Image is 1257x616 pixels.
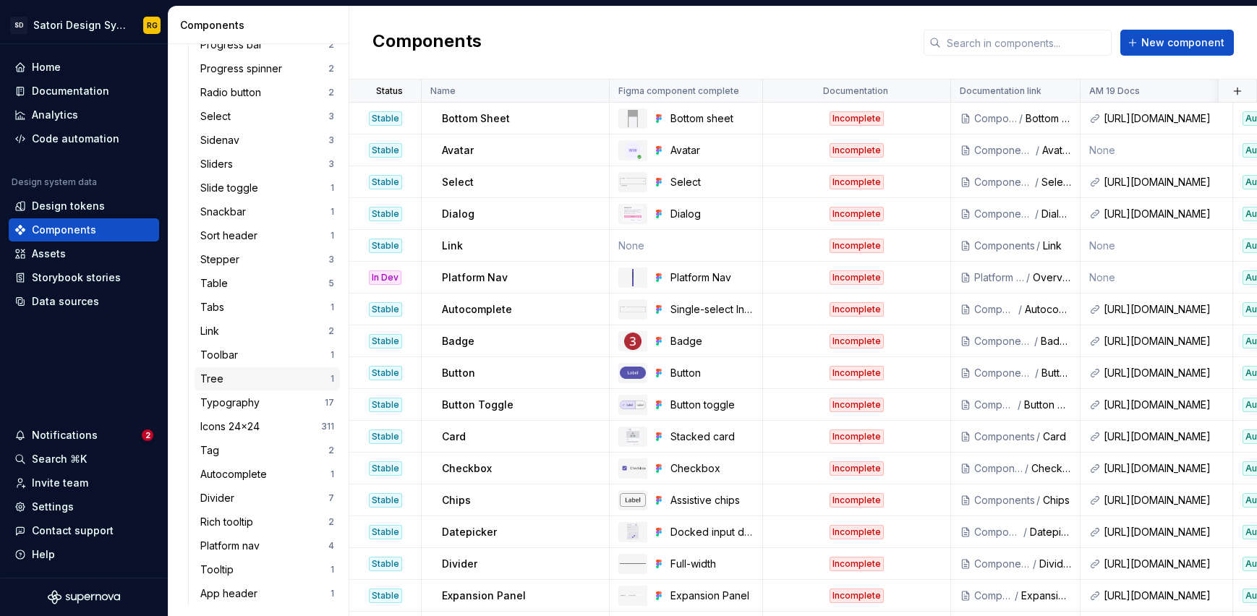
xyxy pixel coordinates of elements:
[200,109,237,124] div: Select
[32,294,99,309] div: Data sources
[200,205,252,219] div: Snackbar
[830,111,884,126] div: Incomplete
[328,516,334,528] div: 2
[200,515,259,529] div: Rich tooltip
[369,461,402,476] div: Stable
[331,588,334,599] div: 1
[830,461,884,476] div: Incomplete
[200,491,240,505] div: Divider
[1104,366,1224,380] div: [URL][DOMAIN_NAME]
[974,366,1034,380] div: Components
[1104,175,1224,189] div: [URL][DOMAIN_NAME]
[620,367,646,379] img: Button
[974,334,1033,348] div: Components
[331,349,334,361] div: 1
[1022,525,1030,539] div: /
[369,334,402,348] div: Stable
[12,176,97,188] div: Design system data
[9,290,159,313] a: Data sources
[823,85,888,97] p: Documentation
[9,194,159,218] a: Design tokens
[960,85,1041,97] p: Documentation link
[442,143,474,158] p: Avatar
[442,398,514,412] p: Button Toggle
[974,461,1023,476] div: Components
[32,247,66,261] div: Assets
[200,562,239,577] div: Tooltip
[200,300,230,315] div: Tabs
[1013,589,1021,603] div: /
[328,278,334,289] div: 5
[1043,239,1071,253] div: Link
[200,61,288,76] div: Progress spinner
[328,111,334,122] div: 3
[974,525,1022,539] div: Components
[9,424,159,447] button: Notifications2
[369,366,402,380] div: Stable
[974,143,1034,158] div: Components
[620,306,646,312] img: Single-select Input
[369,525,402,539] div: Stable
[200,228,263,243] div: Sort header
[620,401,646,409] img: Button toggle
[32,108,78,122] div: Analytics
[1081,230,1233,262] td: None
[974,302,1017,317] div: Components
[195,534,340,557] a: Platform nav4
[1034,207,1041,221] div: /
[195,320,340,343] a: Link2
[331,564,334,576] div: 1
[618,85,739,97] p: Figma component complete
[1104,461,1224,476] div: [URL][DOMAIN_NAME]
[200,38,268,52] div: Progress bar
[830,557,884,571] div: Incomplete
[331,373,334,385] div: 1
[1120,30,1234,56] button: New component
[670,270,754,285] div: Platform Nav
[331,230,334,241] div: 1
[9,242,159,265] a: Assets
[369,398,402,412] div: Stable
[442,557,477,571] p: Divider
[195,176,340,200] a: Slide toggle1
[1031,557,1039,571] div: /
[200,181,264,195] div: Slide toggle
[195,296,340,319] a: Tabs1
[195,272,340,295] a: Table5
[1041,334,1071,348] div: Badge
[830,493,884,508] div: Incomplete
[32,132,119,146] div: Code automation
[200,133,245,147] div: Sidenav
[1035,429,1043,444] div: /
[1017,302,1025,317] div: /
[200,157,239,171] div: Sliders
[626,428,640,445] img: Stacked card
[974,429,1035,444] div: Components
[1031,461,1071,476] div: Checkbox
[974,557,1031,571] div: Components
[147,20,158,31] div: RG
[369,270,401,285] div: In Dev
[200,586,263,601] div: App header
[941,30,1112,56] input: Search in components...
[1104,302,1224,317] div: [URL][DOMAIN_NAME]
[369,239,402,253] div: Stable
[195,367,340,390] a: Tree1
[974,111,1018,126] div: Components
[974,398,1016,412] div: Components
[628,110,639,127] img: Bottom sheet
[623,205,642,223] img: Dialog
[1089,85,1140,97] p: AM 19 Docs
[200,467,273,482] div: Autocomplete
[830,525,884,539] div: Incomplete
[442,589,526,603] p: Expansion Panel
[1035,493,1043,508] div: /
[200,252,245,267] div: Stepper
[627,523,638,541] img: Docked input date picker
[1030,525,1071,539] div: Datepicker
[620,493,646,507] img: Assistive chips
[1104,334,1224,348] div: [URL][DOMAIN_NAME]
[1104,589,1224,603] div: [URL][DOMAIN_NAME]
[974,589,1013,603] div: Components
[442,334,474,348] p: Badge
